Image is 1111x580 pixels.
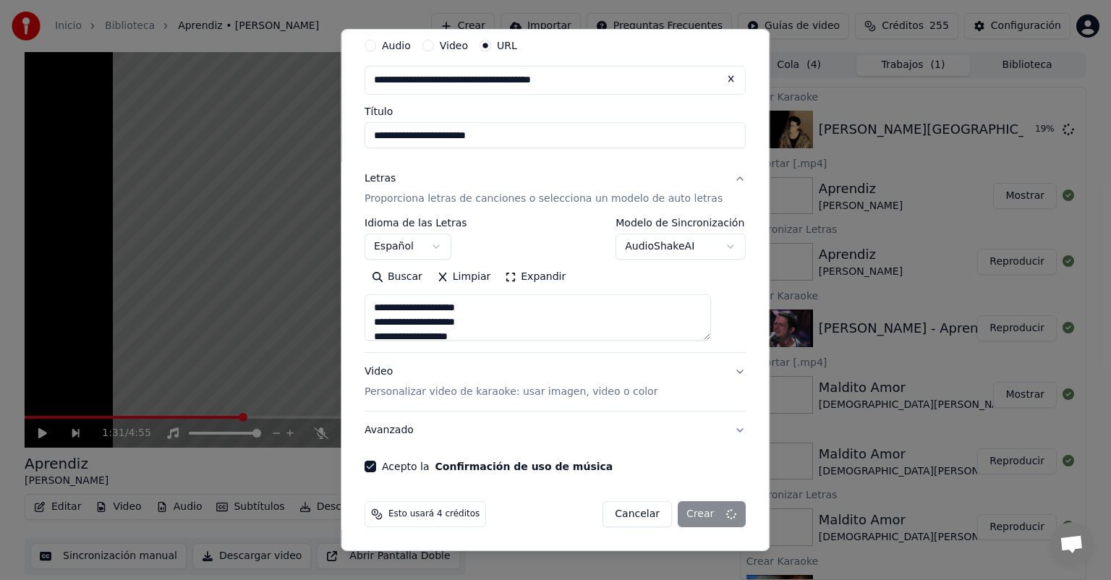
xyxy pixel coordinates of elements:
[440,40,468,51] label: Video
[388,508,480,520] span: Esto usará 4 créditos
[430,265,498,289] button: Limpiar
[365,160,746,218] button: LetrasProporciona letras de canciones o selecciona un modelo de auto letras
[435,461,613,472] button: Acepto la
[365,171,396,186] div: Letras
[616,218,746,228] label: Modelo de Sincronización
[365,106,746,116] label: Título
[365,411,746,449] button: Avanzado
[382,40,411,51] label: Audio
[497,40,517,51] label: URL
[365,385,657,399] p: Personalizar video de karaoke: usar imagen, video o color
[603,501,673,527] button: Cancelar
[498,265,574,289] button: Expandir
[365,192,723,206] p: Proporciona letras de canciones o selecciona un modelo de auto letras
[365,218,467,228] label: Idioma de las Letras
[365,265,430,289] button: Buscar
[365,353,746,411] button: VideoPersonalizar video de karaoke: usar imagen, video o color
[382,461,613,472] label: Acepto la
[365,218,746,352] div: LetrasProporciona letras de canciones o selecciona un modelo de auto letras
[365,364,657,399] div: Video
